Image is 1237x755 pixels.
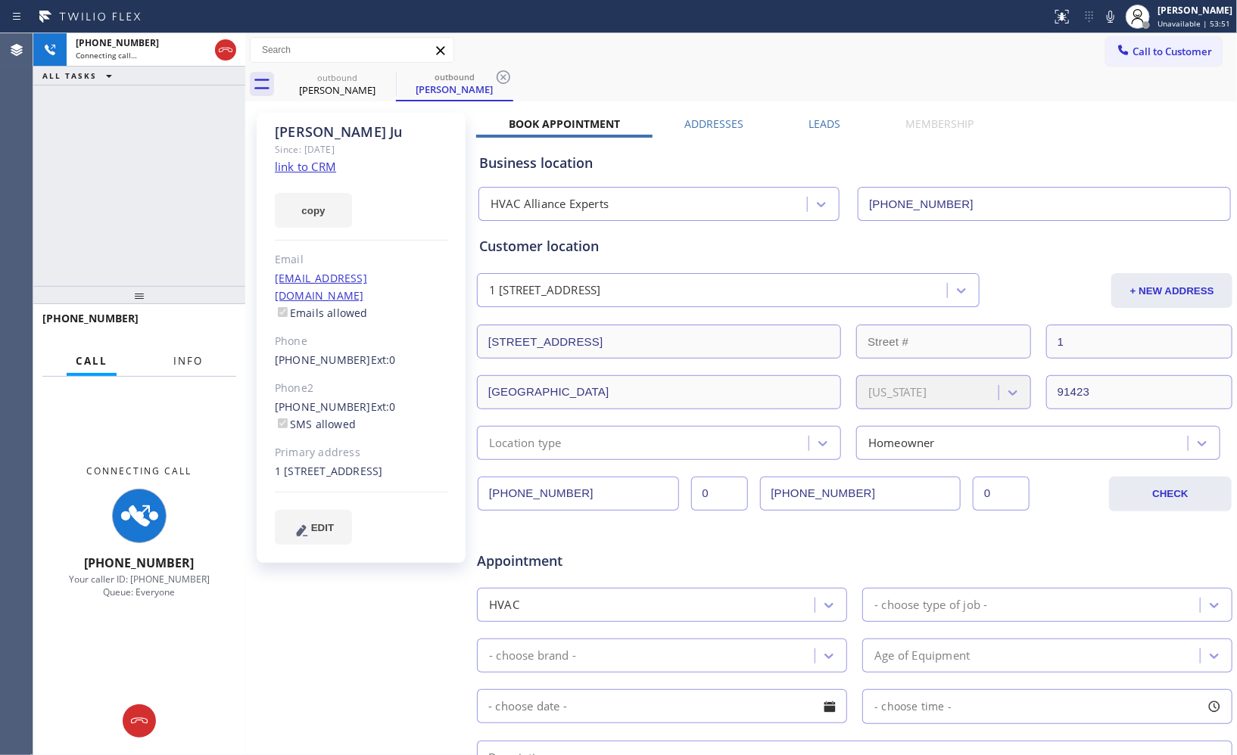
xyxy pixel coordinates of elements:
[76,50,137,61] span: Connecting call…
[489,647,576,664] div: - choose brand -
[173,354,203,368] span: Info
[478,477,679,511] input: Phone Number
[397,67,512,100] div: Betty Ju
[905,117,974,131] label: Membership
[479,236,1230,256] div: Customer location
[311,522,334,533] span: EDIT
[691,477,748,511] input: Ext.
[973,477,1030,511] input: Ext. 2
[1100,6,1121,27] button: Mute
[275,417,356,431] label: SMS allowed
[1111,273,1232,308] button: + NEW ADDRESS
[760,477,961,511] input: Phone Number 2
[489,596,519,614] div: HVAC
[67,346,117,376] button: Call
[874,699,952,713] span: - choose time -
[275,444,448,461] div: Primary address
[479,153,1230,173] div: Business location
[275,399,371,414] a: [PHONE_NUMBER]
[76,36,159,49] span: [PHONE_NUMBER]
[275,333,448,350] div: Phone
[856,325,1031,359] input: Street #
[69,573,210,598] span: Your caller ID: [PHONE_NUMBER] Queue: Everyone
[278,418,288,428] input: SMS allowed
[87,464,192,477] span: Connecting Call
[280,83,394,97] div: [PERSON_NAME]
[685,117,744,131] label: Addresses
[275,271,367,303] a: [EMAIL_ADDRESS][DOMAIN_NAME]
[280,72,394,83] div: outbound
[275,463,448,480] div: 1 [STREET_ADDRESS]
[1133,45,1212,58] span: Call to Customer
[477,551,727,571] span: Appointment
[874,647,970,664] div: Age of Equipment
[1046,325,1233,359] input: Apt. #
[1158,18,1230,29] span: Unavailable | 53:51
[215,39,236,61] button: Hang up
[275,159,336,174] a: link to CRM
[1109,477,1232,511] button: CHECK
[275,141,448,158] div: Since: [DATE]
[280,67,394,101] div: Betty Ju
[85,555,195,571] span: [PHONE_NUMBER]
[371,353,396,367] span: Ext: 0
[1046,375,1233,409] input: ZIP
[275,251,448,269] div: Email
[164,346,212,376] button: Info
[275,380,448,397] div: Phone2
[874,596,987,614] div: - choose type of job -
[275,510,352,545] button: EDIT
[1106,37,1222,66] button: Call to Customer
[1158,4,1232,17] div: [PERSON_NAME]
[477,689,847,723] input: - choose date -
[33,67,127,85] button: ALL TASKS
[397,82,512,96] div: [PERSON_NAME]
[809,117,841,131] label: Leads
[278,307,288,317] input: Emails allowed
[858,187,1231,221] input: Phone Number
[275,193,352,228] button: copy
[509,117,620,131] label: Book Appointment
[491,196,609,213] div: HVAC Alliance Experts
[371,399,396,414] span: Ext: 0
[42,311,139,325] span: [PHONE_NUMBER]
[275,353,371,367] a: [PHONE_NUMBER]
[477,375,841,409] input: City
[275,123,448,141] div: [PERSON_NAME] Ju
[123,704,156,738] button: Hang up
[489,282,601,300] div: 1 [STREET_ADDRESS]
[275,306,368,320] label: Emails allowed
[868,434,935,452] div: Homeowner
[489,434,562,452] div: Location type
[477,325,841,359] input: Address
[76,354,107,368] span: Call
[397,71,512,82] div: outbound
[42,70,97,81] span: ALL TASKS
[251,38,453,62] input: Search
